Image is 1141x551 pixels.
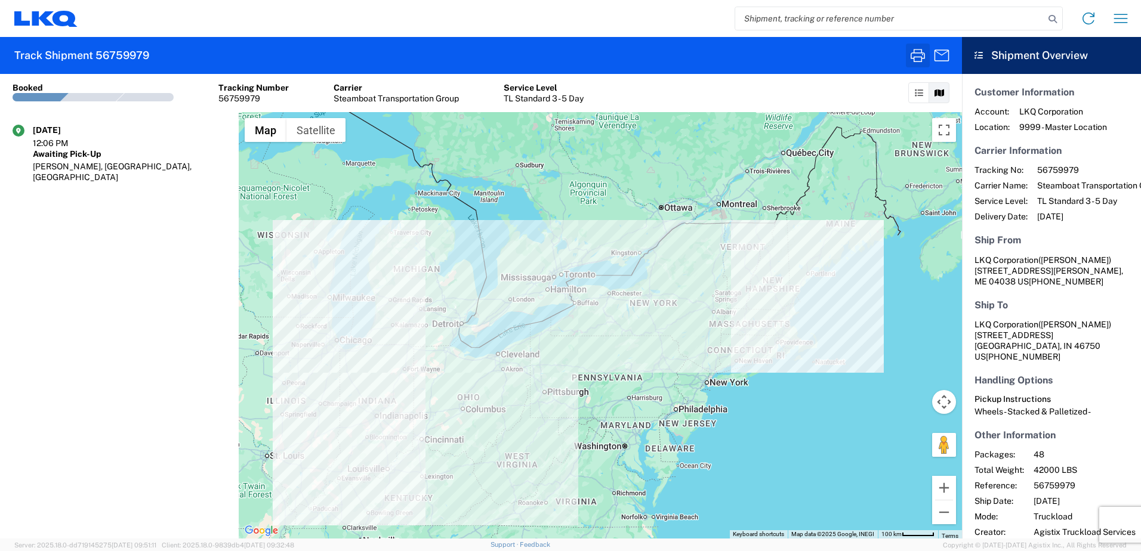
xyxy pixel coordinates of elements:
div: Booked [13,82,43,93]
button: Map Scale: 100 km per 51 pixels [878,530,938,538]
span: Carrier Name: [975,180,1028,191]
span: [PHONE_NUMBER] [1029,277,1103,286]
a: Open this area in Google Maps (opens a new window) [242,523,281,538]
button: Zoom in [932,476,956,500]
span: LKQ Corporation [975,255,1038,265]
div: Steamboat Transportation Group [334,93,459,104]
button: Toggle fullscreen view [932,118,956,142]
h5: Customer Information [975,86,1128,98]
span: Packages: [975,449,1024,460]
span: Creator: [975,527,1024,537]
address: [GEOGRAPHIC_DATA], IN 46750 US [975,319,1128,362]
span: Account: [975,106,1010,117]
div: Service Level [504,82,584,93]
div: [DATE] [33,125,92,135]
address: [PERSON_NAME], ME 04038 US [975,255,1128,287]
span: 9999 - Master Location [1019,122,1107,132]
h5: Ship To [975,299,1128,311]
span: Map data ©2025 Google, INEGI [791,531,874,537]
span: 48 [1034,449,1136,460]
button: Drag Pegman onto the map to open Street View [932,433,956,457]
input: Shipment, tracking or reference number [735,7,1044,30]
span: Mode: [975,511,1024,522]
span: [DATE] 09:51:11 [112,541,156,549]
a: Feedback [520,541,550,548]
div: 56759979 [218,93,289,104]
span: Agistix Truckload Services [1034,527,1136,537]
span: Truckload [1034,511,1136,522]
span: 56759979 [1034,480,1136,491]
img: Google [242,523,281,538]
h2: Track Shipment 56759979 [14,48,149,63]
button: Keyboard shortcuts [733,530,784,538]
span: 100 km [881,531,902,537]
span: Tracking No: [975,165,1028,175]
a: Support [491,541,520,548]
h5: Ship From [975,234,1128,246]
h5: Handling Options [975,374,1128,386]
div: Wheels - Stacked & Palletized - [975,406,1128,417]
button: Show street map [245,118,286,142]
span: ([PERSON_NAME]) [1038,320,1111,329]
div: TL Standard 3 - 5 Day [504,93,584,104]
a: Terms [942,533,958,539]
span: Total Weight: [975,465,1024,475]
div: Carrier [334,82,459,93]
div: [PERSON_NAME], [GEOGRAPHIC_DATA], [GEOGRAPHIC_DATA] [33,161,226,182]
button: Show satellite imagery [286,118,346,142]
h6: Pickup Instructions [975,394,1128,404]
span: Copyright © [DATE]-[DATE] Agistix Inc., All Rights Reserved [943,540,1127,550]
span: Client: 2025.18.0-9839db4 [162,541,294,549]
span: LKQ Corporation [1019,106,1107,117]
h5: Other Information [975,429,1128,441]
button: Map camera controls [932,390,956,414]
span: Server: 2025.18.0-dd719145275 [14,541,156,549]
header: Shipment Overview [962,37,1141,74]
span: ([PERSON_NAME]) [1038,255,1111,265]
span: Location: [975,122,1010,132]
button: Zoom out [932,500,956,524]
span: Ship Date: [975,496,1024,506]
span: Delivery Date: [975,211,1028,222]
span: LKQ Corporation [STREET_ADDRESS] [975,320,1111,340]
span: [DATE] 09:32:48 [244,541,294,549]
div: 12:06 PM [33,138,92,148]
span: [PHONE_NUMBER] [986,352,1060,361]
span: 42000 LBS [1034,465,1136,475]
span: Service Level: [975,196,1028,206]
h5: Carrier Information [975,145,1128,156]
span: [STREET_ADDRESS] [975,266,1053,275]
div: Awaiting Pick-Up [33,148,226,159]
span: Reference: [975,480,1024,491]
span: [DATE] [1034,496,1136,506]
div: Tracking Number [218,82,289,93]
